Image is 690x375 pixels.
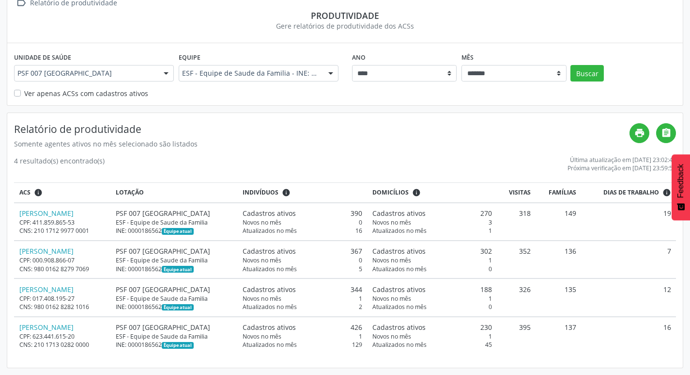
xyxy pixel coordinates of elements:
div: 390 [243,208,362,218]
th: Famílias [536,183,582,203]
label: Unidade de saúde [14,50,71,65]
div: INE: 0000186562 [116,265,232,273]
div: INE: 0000186562 [116,341,232,349]
div: 1 [243,294,362,303]
td: 149 [536,203,582,241]
a: [PERSON_NAME] [19,285,74,294]
i: ACSs que estiveram vinculados a uma UBS neste período, mesmo sem produtividade. [34,188,43,197]
div: CNS: 980 0162 8282 1016 [19,303,106,311]
div: Produtividade [14,10,676,21]
span: Domicílios [372,188,409,197]
label: Ano [352,50,366,65]
div: INE: 0000186562 [116,303,232,311]
span: Atualizados no mês [372,341,427,349]
div: PSF 007 [GEOGRAPHIC_DATA] [116,284,232,294]
td: 7 [582,241,676,278]
a: [PERSON_NAME] [19,246,74,256]
span: Cadastros ativos [372,208,426,218]
span: Cadastros ativos [243,208,296,218]
td: 326 [497,278,536,316]
span: Atualizados no mês [243,341,297,349]
div: 426 [243,322,362,332]
a: [PERSON_NAME] [19,209,74,218]
td: 318 [497,203,536,241]
div: CNS: 980 0162 8279 7069 [19,265,106,273]
span: Dias de trabalho [603,188,659,197]
div: PSF 007 [GEOGRAPHIC_DATA] [116,208,232,218]
a: print [629,123,649,143]
td: 352 [497,241,536,278]
span: Indivíduos [243,188,278,197]
button: Feedback - Mostrar pesquisa [672,154,690,220]
label: Ver apenas ACSs com cadastros ativos [24,88,148,98]
i: <div class="text-left"> <div> <strong>Cadastros ativos:</strong> Cadastros que estão vinculados a... [282,188,291,197]
span: Atualizados no mês [243,227,297,235]
i: <div class="text-left"> <div> <strong>Cadastros ativos:</strong> Cadastros que estão vinculados a... [412,188,421,197]
div: 1 [372,227,492,235]
div: 1 [372,332,492,341]
div: ESF - Equipe de Saude da Familia [116,218,232,227]
span: Cadastros ativos [243,322,296,332]
span: Atualizados no mês [243,265,297,273]
div: Gere relatórios de produtividade dos ACSs [14,21,676,31]
div: 4 resultado(s) encontrado(s) [14,156,105,172]
td: 19 [582,203,676,241]
div: ESF - Equipe de Saude da Familia [116,294,232,303]
div: 270 [372,208,492,218]
td: 137 [536,317,582,354]
div: 1 [372,294,492,303]
td: 135 [536,278,582,316]
span: Novos no mês [372,294,411,303]
div: 0 [372,265,492,273]
i: Dias em que o(a) ACS fez pelo menos uma visita, ou ficha de cadastro individual ou cadastro domic... [662,188,671,197]
th: Visitas [497,183,536,203]
span: Atualizados no mês [243,303,297,311]
span: Cadastros ativos [243,246,296,256]
div: Última atualização em [DATE] 23:02:41 [567,156,676,164]
span: Novos no mês [243,218,281,227]
span: Atualizados no mês [372,227,427,235]
span: Cadastros ativos [372,322,426,332]
span: Esta é a equipe atual deste Agente [162,228,193,235]
div: 45 [372,341,492,349]
div: CPF: 411.859.865-53 [19,218,106,227]
div: 0 [372,303,492,311]
div: 344 [243,284,362,294]
div: INE: 0000186562 [116,227,232,235]
span: Cadastros ativos [243,284,296,294]
a: [PERSON_NAME] [19,323,74,332]
span: Esta é a equipe atual deste Agente [162,342,193,349]
span: Novos no mês [372,218,411,227]
div: CPF: 000.908.866-07 [19,256,106,264]
span: Cadastros ativos [372,246,426,256]
div: 2 [243,303,362,311]
span: Novos no mês [243,294,281,303]
td: 12 [582,278,676,316]
th: Lotação [111,183,238,203]
td: 395 [497,317,536,354]
div: 1 [243,332,362,341]
div: CNS: 210 1713 0282 0000 [19,341,106,349]
span: Esta é a equipe atual deste Agente [162,304,193,311]
span: Novos no mês [243,256,281,264]
div: Próxima verificação em [DATE] 23:59:59 [567,164,676,172]
td: 136 [536,241,582,278]
div: PSF 007 [GEOGRAPHIC_DATA] [116,322,232,332]
span: Atualizados no mês [372,303,427,311]
td: 16 [582,317,676,354]
div: 16 [243,227,362,235]
span: PSF 007 [GEOGRAPHIC_DATA] [17,68,154,78]
span: Novos no mês [372,256,411,264]
div: CPF: 017.408.195-27 [19,294,106,303]
div: PSF 007 [GEOGRAPHIC_DATA] [116,246,232,256]
div: ESF - Equipe de Saude da Familia [116,256,232,264]
a:  [656,123,676,143]
span: Cadastros ativos [372,284,426,294]
i: print [634,128,645,138]
div: 230 [372,322,492,332]
label: Equipe [179,50,200,65]
span: Atualizados no mês [372,265,427,273]
div: 302 [372,246,492,256]
div: 129 [243,341,362,349]
div: 5 [243,265,362,273]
